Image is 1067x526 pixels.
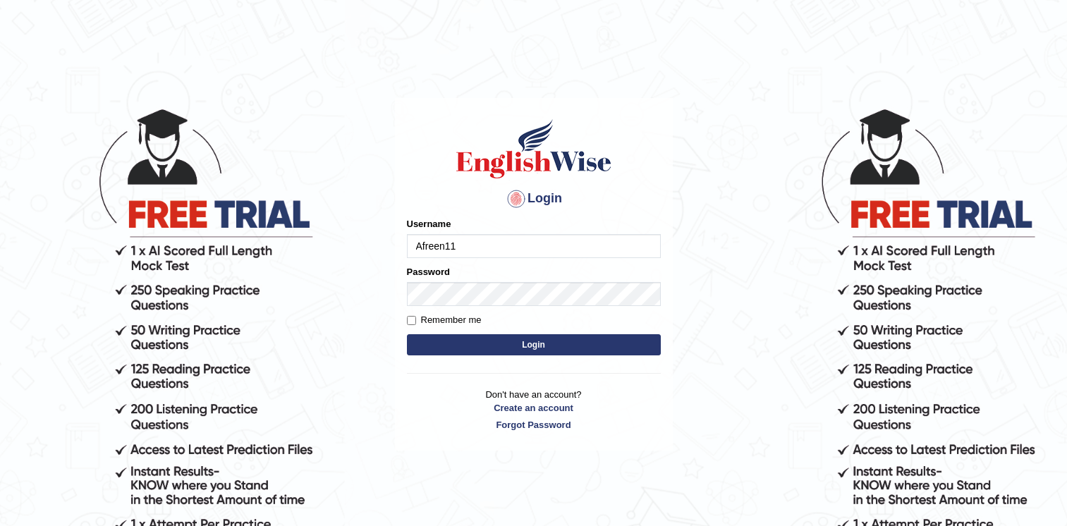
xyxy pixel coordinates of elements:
[407,388,661,432] p: Don't have an account?
[453,117,614,181] img: Logo of English Wise sign in for intelligent practice with AI
[407,188,661,210] h4: Login
[407,217,451,231] label: Username
[407,265,450,279] label: Password
[407,418,661,432] a: Forgot Password
[407,401,661,415] a: Create an account
[407,334,661,355] button: Login
[407,313,482,327] label: Remember me
[407,316,416,325] input: Remember me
